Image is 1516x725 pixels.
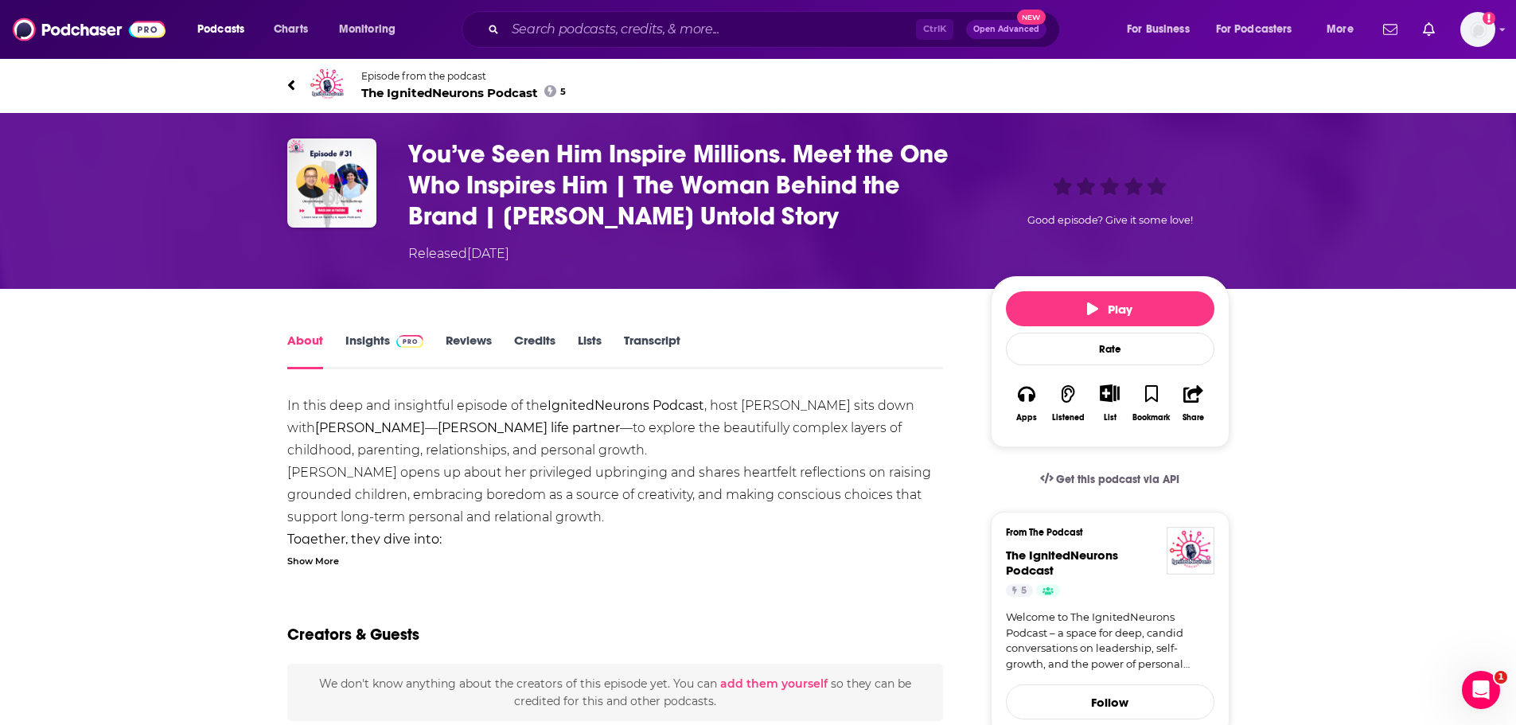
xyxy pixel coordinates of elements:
button: add them yourself [720,677,828,690]
strong: Together, they dive into: [287,532,442,547]
strong: [PERSON_NAME] [315,420,425,435]
span: We don't know anything about the creators of this episode yet . You can so they can be credited f... [319,676,911,708]
button: open menu [186,17,265,42]
a: Welcome to The IgnitedNeurons Podcast – a space for deep, candid conversations on leadership, sel... [1006,610,1214,672]
a: Transcript [624,333,680,369]
button: Listened [1047,374,1089,432]
span: Play [1087,302,1132,317]
a: Show notifications dropdown [1417,16,1441,43]
img: You’ve Seen Him Inspire Millions. Meet the One Who Inspires Him | The Woman Behind the Brand | Ru... [287,138,376,228]
input: Search podcasts, credits, & more... [505,17,916,42]
strong: IgnitedNeurons Podcast [548,398,704,413]
a: About [287,333,323,369]
svg: Add a profile image [1483,12,1495,25]
a: Lists [578,333,602,369]
a: InsightsPodchaser Pro [345,333,424,369]
a: Get this podcast via API [1027,460,1193,499]
button: Apps [1006,374,1047,432]
button: open menu [328,17,416,42]
div: Search podcasts, credits, & more... [477,11,1075,48]
h3: From The Podcast [1006,527,1202,538]
button: Show profile menu [1460,12,1495,47]
span: Get this podcast via API [1056,473,1179,486]
h1: You’ve Seen Him Inspire Millions. Meet the One Who Inspires Him | The Woman Behind the Brand | Ru... [408,138,965,232]
div: Share [1183,413,1204,423]
a: Charts [263,17,318,42]
button: open menu [1116,17,1210,42]
div: Listened [1052,413,1085,423]
span: New [1017,10,1046,25]
button: Show More Button [1093,384,1126,402]
a: Credits [514,333,555,369]
span: For Podcasters [1216,18,1292,41]
span: Monitoring [339,18,396,41]
button: Play [1006,291,1214,326]
a: The IgnitedNeurons Podcast [1006,548,1118,578]
button: Share [1172,374,1214,432]
a: Show notifications dropdown [1377,16,1404,43]
span: Episode from the podcast [361,70,567,82]
span: Good episode? Give it some love! [1027,214,1193,226]
span: 5 [560,88,566,95]
div: Released [DATE] [408,244,509,263]
button: open menu [1206,17,1315,42]
span: Open Advanced [973,25,1039,33]
img: The IgnitedNeurons Podcast [1167,527,1214,575]
button: open menu [1315,17,1374,42]
span: More [1327,18,1354,41]
img: Podchaser Pro [396,335,424,348]
img: Podchaser - Follow, Share and Rate Podcasts [13,14,166,45]
span: 1 [1495,671,1507,684]
span: Ctrl K [916,19,953,40]
span: Podcasts [197,18,244,41]
button: Follow [1006,684,1214,719]
img: User Profile [1460,12,1495,47]
div: Rate [1006,333,1214,365]
img: The IgnitedNeurons Podcast [308,66,346,104]
span: For Business [1127,18,1190,41]
div: Apps [1016,413,1037,423]
span: 5 [1021,583,1027,599]
strong: [PERSON_NAME] life partner [438,420,620,435]
div: Bookmark [1132,413,1170,423]
a: The IgnitedNeurons PodcastEpisode from the podcastThe IgnitedNeurons Podcast5 [287,66,1230,104]
span: Charts [274,18,308,41]
a: 5 [1006,584,1033,597]
h2: Creators & Guests [287,625,419,645]
a: Reviews [446,333,492,369]
iframe: Intercom live chat [1462,671,1500,709]
span: The IgnitedNeurons Podcast [361,85,567,100]
span: Logged in as gabrielle.gantz [1460,12,1495,47]
div: Show More ButtonList [1089,374,1130,432]
button: Bookmark [1131,374,1172,432]
button: Open AdvancedNew [966,20,1046,39]
div: List [1104,412,1117,423]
